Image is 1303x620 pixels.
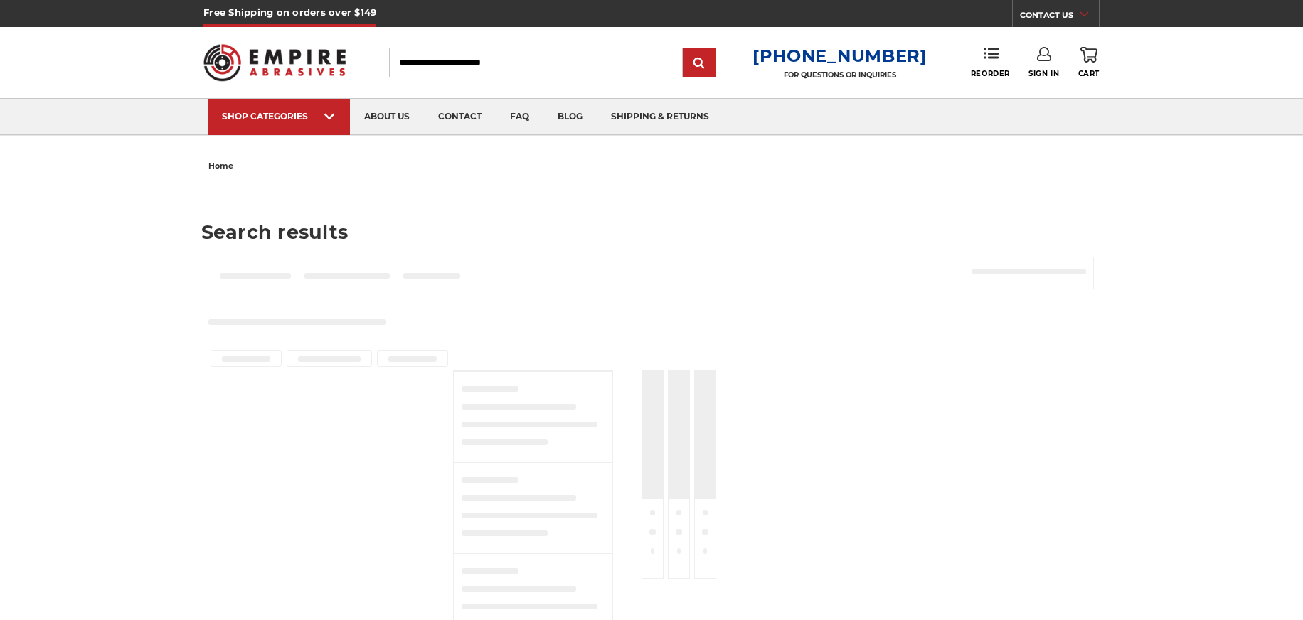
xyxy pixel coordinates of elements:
[496,99,543,135] a: faq
[424,99,496,135] a: contact
[1078,47,1100,78] a: Cart
[597,99,723,135] a: shipping & returns
[752,70,927,80] p: FOR QUESTIONS OR INQUIRIES
[350,99,424,135] a: about us
[971,69,1010,78] span: Reorder
[222,111,336,122] div: SHOP CATEGORIES
[201,223,1102,242] h1: Search results
[971,47,1010,77] a: Reorder
[543,99,597,135] a: blog
[1020,7,1099,27] a: CONTACT US
[752,46,927,66] a: [PHONE_NUMBER]
[208,161,233,171] span: home
[203,35,346,90] img: Empire Abrasives
[1028,69,1059,78] span: Sign In
[1078,69,1100,78] span: Cart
